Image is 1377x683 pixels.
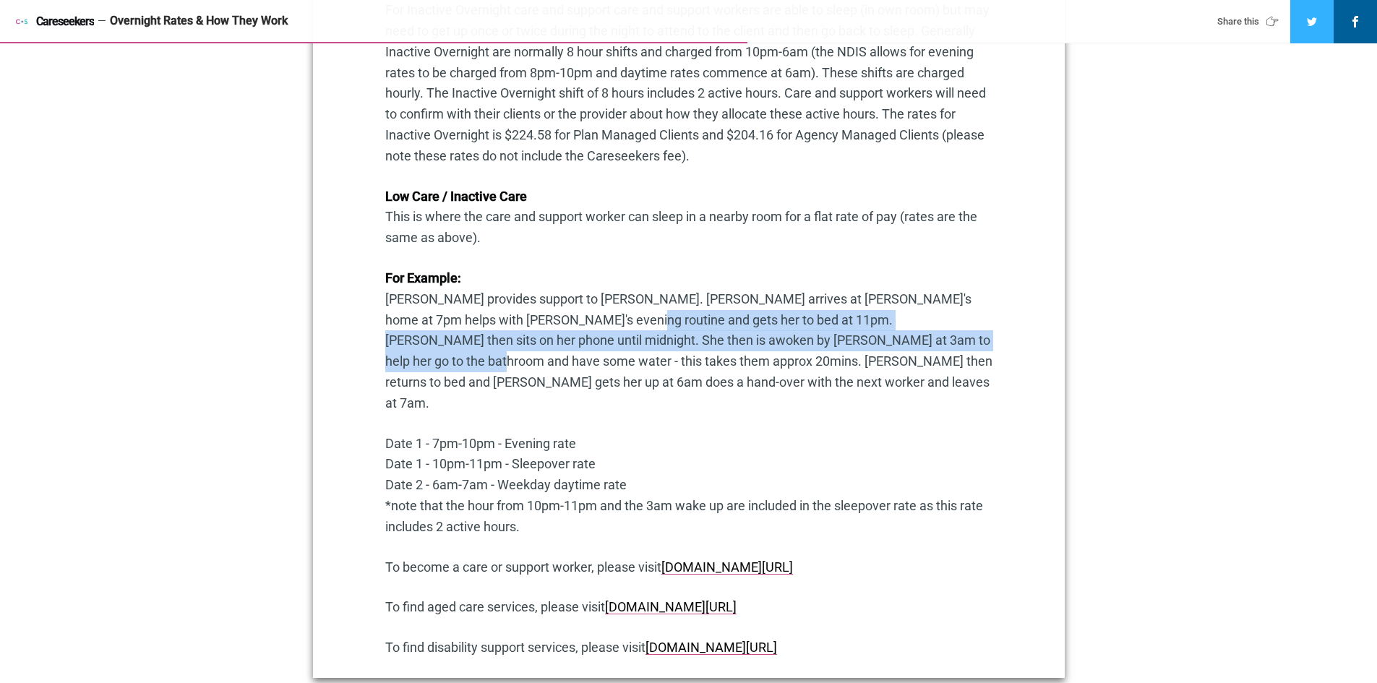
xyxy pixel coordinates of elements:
[14,14,29,29] img: Careseekers icon
[36,15,94,28] span: Careseekers
[385,268,992,414] p: [PERSON_NAME] provides support to [PERSON_NAME]. [PERSON_NAME] arrives at [PERSON_NAME]'s home at...
[98,16,106,27] span: —
[385,637,992,658] p: To find disability support services, please visit
[661,559,793,575] a: [DOMAIN_NAME][URL]
[385,434,992,538] p: Date 1 - 7pm-10pm - Evening rate Date 1 - 10pm-11pm - Sleepover rate Date 2 - 6am-7am - Weekday d...
[385,557,992,578] p: To become a care or support worker, please visit
[1217,15,1283,28] div: Share this
[645,640,777,655] a: [DOMAIN_NAME][URL]
[385,270,461,285] strong: For Example:
[385,189,527,204] strong: Low Care / Inactive Care
[605,599,737,614] a: [DOMAIN_NAME][URL]
[110,14,1190,29] div: Overnight Rates & How They Work
[14,14,94,29] a: Careseekers
[385,186,992,249] p: This is where the care and support worker can sleep in a nearby room for a flat rate of pay (rate...
[385,597,992,618] p: To find aged care services, please visit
